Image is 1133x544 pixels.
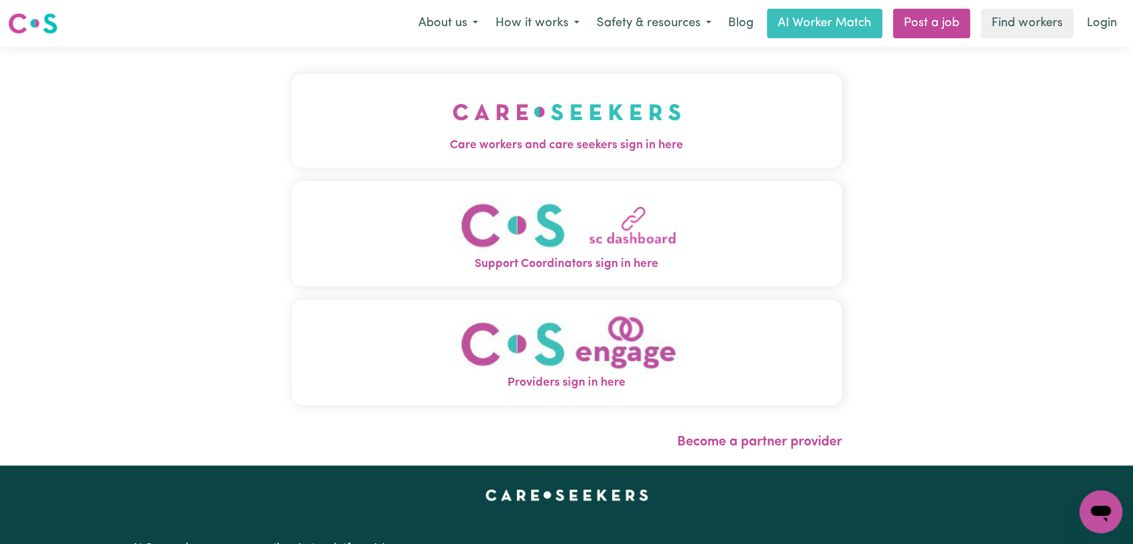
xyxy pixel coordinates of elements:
[410,9,487,38] button: About us
[8,8,58,39] a: Careseekers logo
[487,9,588,38] button: How it works
[720,9,762,38] a: Blog
[1079,490,1122,533] iframe: Button to launch messaging window
[8,11,58,36] img: Careseekers logo
[292,137,842,154] span: Care workers and care seekers sign in here
[292,74,842,168] button: Care workers and care seekers sign in here
[1079,9,1125,38] a: Login
[588,9,720,38] button: Safety & resources
[893,9,970,38] a: Post a job
[292,374,842,392] span: Providers sign in here
[292,256,842,273] span: Support Coordinators sign in here
[292,181,842,286] button: Support Coordinators sign in here
[485,490,648,500] a: Careseekers home page
[292,300,842,405] button: Providers sign in here
[981,9,1073,38] a: Find workers
[677,435,842,449] a: Become a partner provider
[767,9,882,38] a: AI Worker Match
